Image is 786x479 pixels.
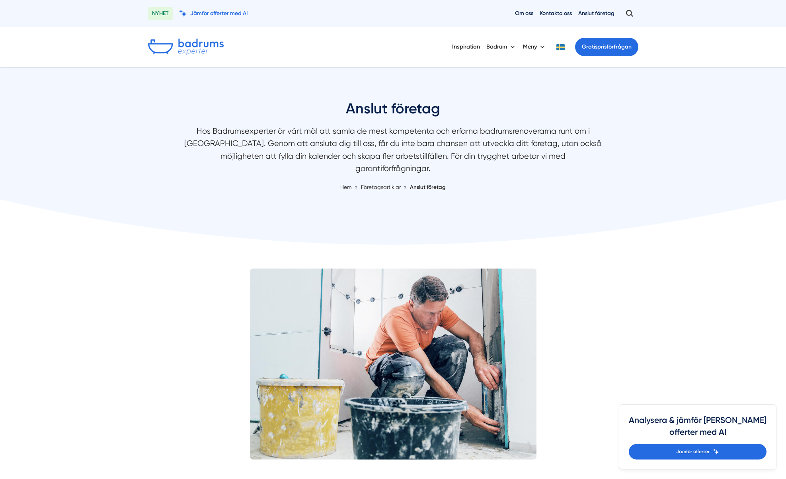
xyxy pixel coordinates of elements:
[540,10,572,17] a: Kontakta oss
[404,183,407,191] span: »
[361,184,402,190] a: Företagsartiklar
[355,183,358,191] span: »
[515,10,533,17] a: Om oss
[182,99,604,125] h1: Anslut företag
[582,43,597,50] span: Gratis
[148,39,224,55] img: Badrumsexperter.se logotyp
[190,10,248,17] span: Jämför offerter med AI
[575,38,638,56] a: Gratisprisförfrågan
[182,125,604,179] p: Hos Badrumsexperter är vårt mål att samla de mest kompetenta och erfarna badrumsrenoverarna runt ...
[452,37,480,57] a: Inspiration
[410,184,446,190] a: Anslut företag
[179,10,248,17] a: Jämför offerter med AI
[629,444,766,460] a: Jämför offerter
[578,10,614,17] a: Anslut företag
[629,414,766,444] h4: Analysera & jämför [PERSON_NAME] offerter med AI
[486,37,517,57] button: Badrum
[523,37,546,57] button: Meny
[148,7,173,20] span: NYHET
[676,448,710,456] span: Jämför offerter
[340,184,352,190] a: Hem
[250,269,536,460] img: Anslut till Badrumsexperter
[361,184,401,190] span: Företagsartiklar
